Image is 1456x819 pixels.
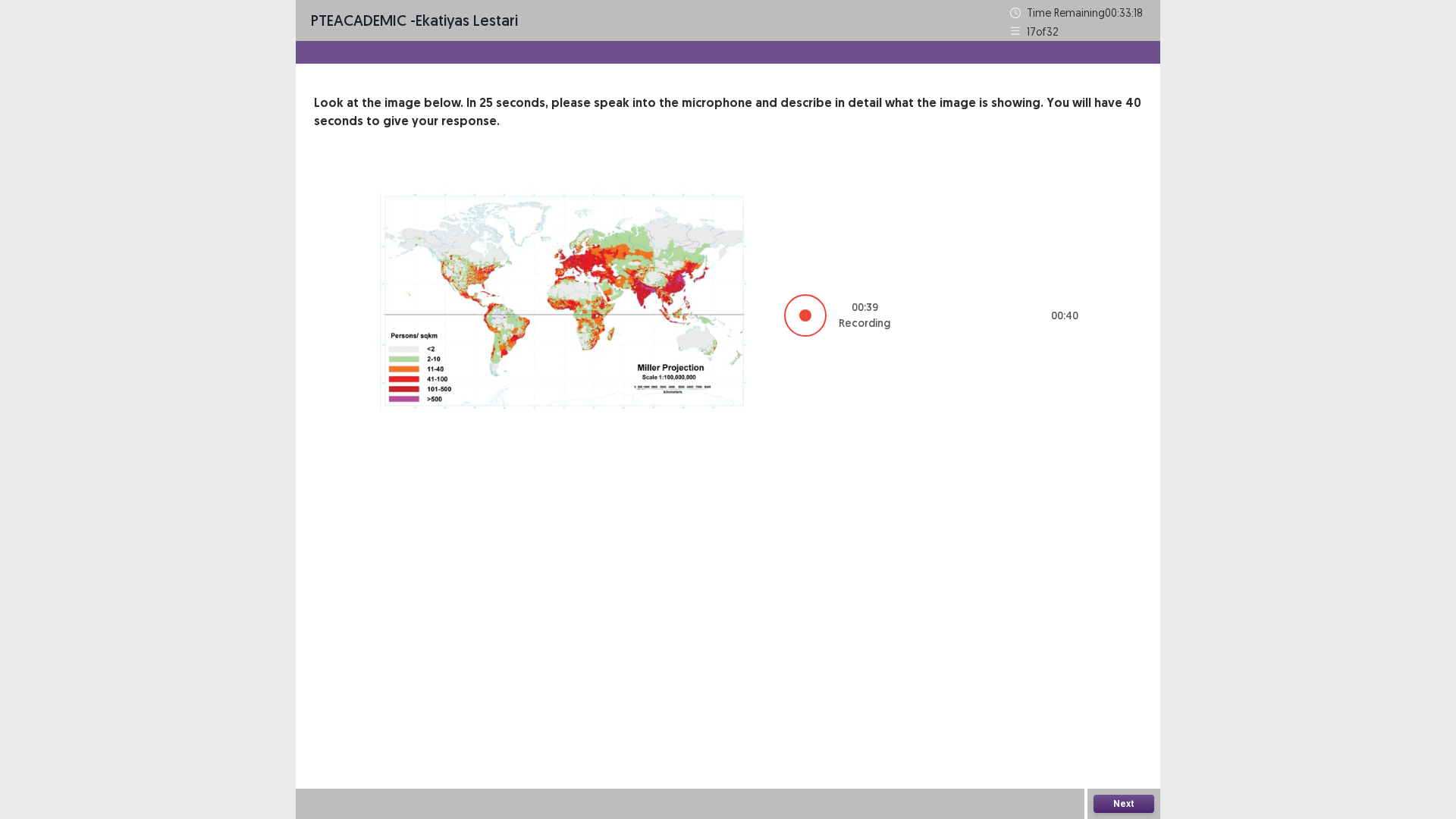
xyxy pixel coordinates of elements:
[1027,24,1059,39] p: 17 of 32
[852,300,878,315] p: 00 : 39
[311,11,406,30] span: PTE academic
[839,315,890,331] p: Recording
[375,167,754,465] img: image-description
[1051,308,1078,324] p: 00 : 40
[311,9,518,32] p: - Ekatiyas lestari
[314,94,1142,130] p: Look at the image below. In 25 seconds, please speak into the microphone and describe in detail w...
[1027,5,1145,20] p: Time Remaining 00 : 33 : 18
[1094,795,1154,813] button: Next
